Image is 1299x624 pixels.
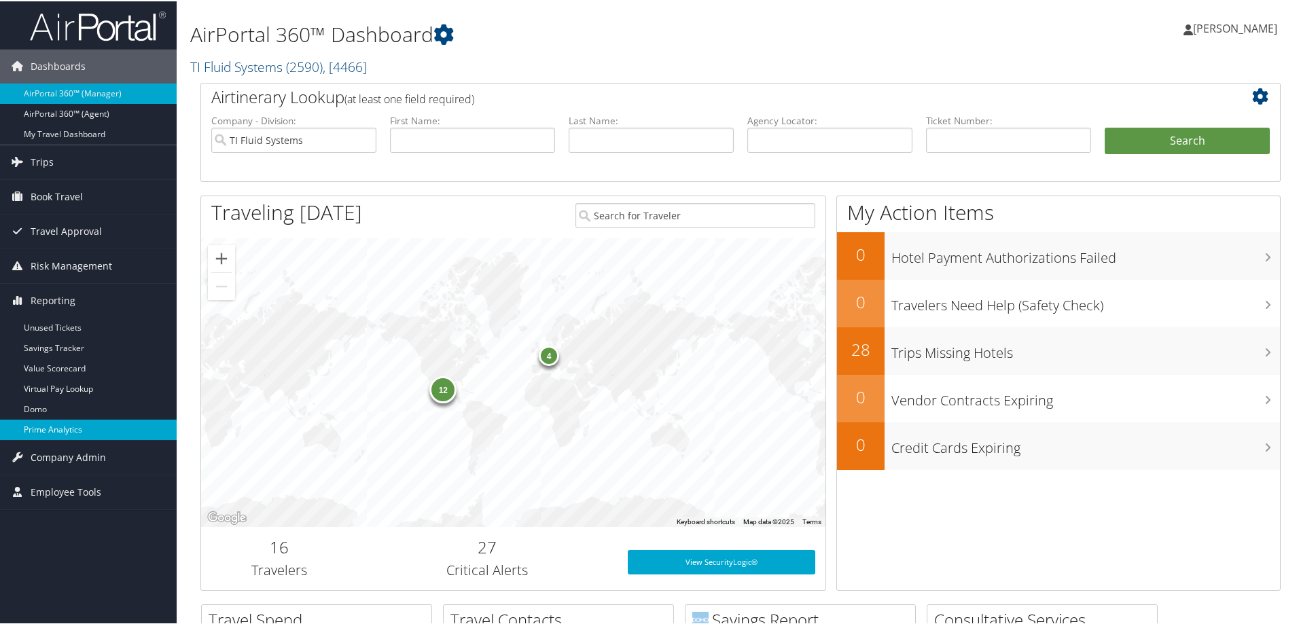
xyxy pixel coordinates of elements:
a: TI Fluid Systems [190,56,367,75]
a: View SecurityLogic® [628,549,815,573]
div: 4 [539,344,559,364]
input: Search for Traveler [575,202,815,227]
label: Last Name: [569,113,734,126]
img: Google [204,508,249,526]
label: Ticket Number: [926,113,1091,126]
h2: 0 [837,432,885,455]
span: ( 2590 ) [286,56,323,75]
h3: Trips Missing Hotels [891,335,1280,361]
span: Trips [31,144,54,178]
a: Open this area in Google Maps (opens a new window) [204,508,249,526]
span: Book Travel [31,179,83,213]
h2: 0 [837,289,885,312]
h3: Credit Cards Expiring [891,430,1280,456]
span: Reporting [31,282,75,316]
a: 0Hotel Payment Authorizations Failed [837,231,1280,278]
h2: Airtinerary Lookup [211,84,1180,107]
h3: Critical Alerts [368,559,607,579]
h2: 28 [837,337,885,360]
label: Company - Division: [211,113,376,126]
img: airportal-logo.png [30,9,166,41]
span: Risk Management [31,248,112,282]
div: 12 [429,374,457,401]
h1: Traveling [DATE] [211,197,362,225]
a: 28Trips Missing Hotels [837,326,1280,373]
h3: Hotel Payment Authorizations Failed [891,240,1280,266]
label: Agency Locator: [747,113,912,126]
span: , [ 4466 ] [323,56,367,75]
a: 0Vendor Contracts Expiring [837,373,1280,421]
span: Company Admin [31,439,106,473]
h2: 0 [837,242,885,265]
a: Terms (opens in new tab) [802,517,821,524]
h1: My Action Items [837,197,1280,225]
button: Zoom in [208,244,235,271]
h3: Travelers [211,559,347,579]
h2: 27 [368,534,607,557]
span: Map data ©2025 [743,517,794,524]
h3: Vendor Contracts Expiring [891,383,1280,409]
button: Search [1105,126,1270,153]
h2: 0 [837,384,885,407]
h3: Travelers Need Help (Safety Check) [891,288,1280,314]
span: Employee Tools [31,474,101,508]
button: Zoom out [208,272,235,299]
span: [PERSON_NAME] [1193,20,1277,35]
label: First Name: [390,113,555,126]
span: Dashboards [31,48,86,82]
span: Travel Approval [31,213,102,247]
h2: 16 [211,534,347,557]
button: Keyboard shortcuts [677,516,735,526]
a: [PERSON_NAME] [1184,7,1291,48]
span: (at least one field required) [344,90,474,105]
h1: AirPortal 360™ Dashboard [190,19,924,48]
a: 0Travelers Need Help (Safety Check) [837,278,1280,326]
a: 0Credit Cards Expiring [837,421,1280,469]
